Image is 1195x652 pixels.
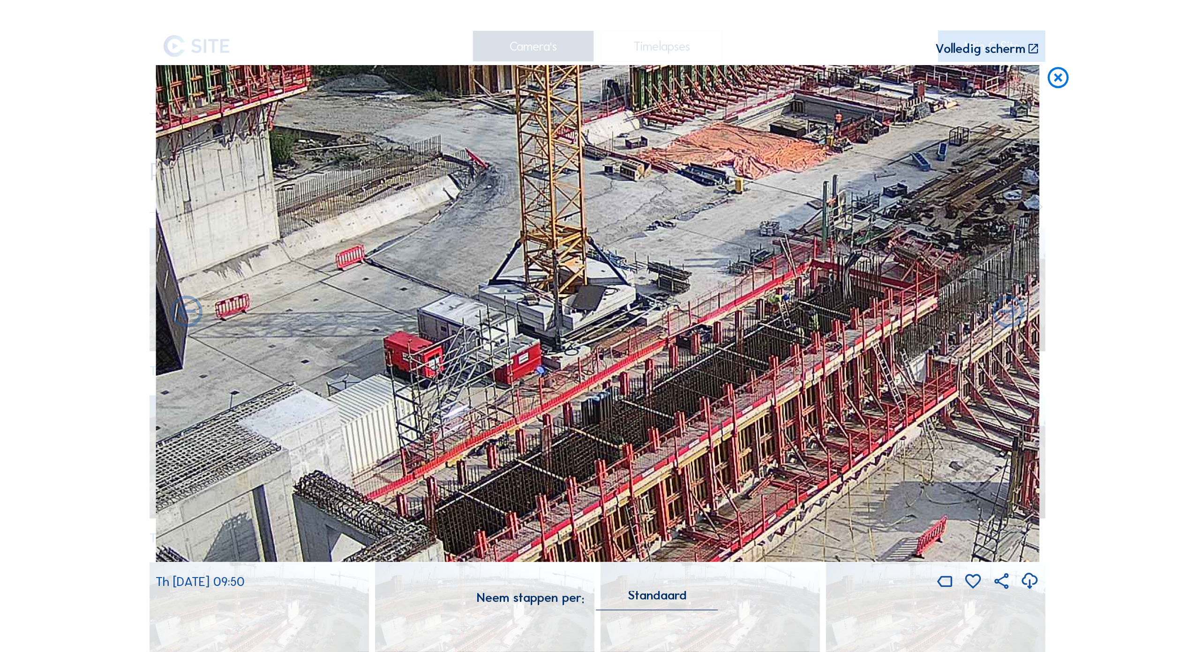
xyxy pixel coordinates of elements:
div: Standaard [628,591,687,600]
div: Volledig scherm [935,42,1025,55]
div: Neem stappen per: [477,591,584,604]
i: Forward [167,294,205,332]
span: Th [DATE] 09:50 [156,574,245,589]
img: Image [156,65,1039,562]
i: Back [989,294,1027,332]
div: Standaard [596,591,718,610]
